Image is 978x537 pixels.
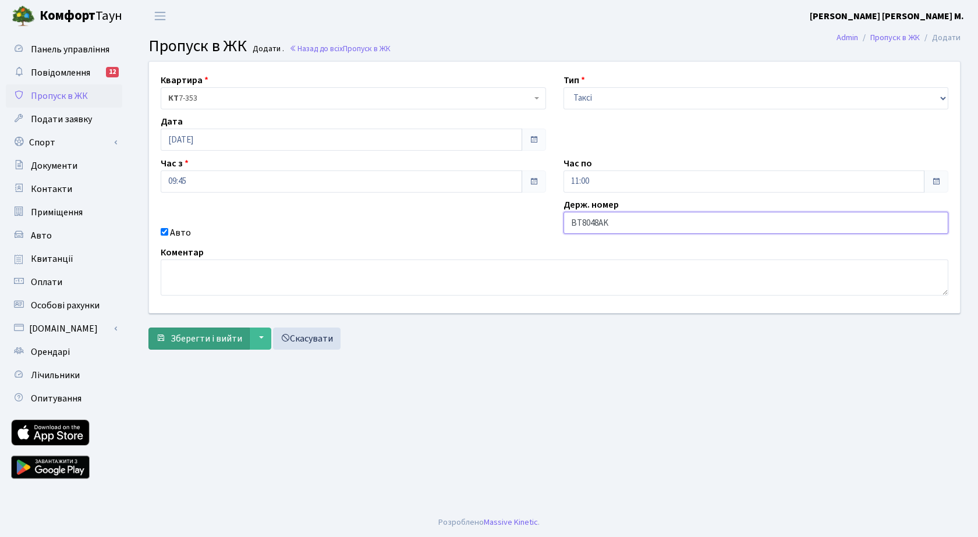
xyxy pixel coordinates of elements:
[12,5,35,28] img: logo.png
[6,38,122,61] a: Панель управління
[564,198,619,212] label: Держ. номер
[484,516,538,528] a: Massive Kinetic
[564,73,585,87] label: Тип
[920,31,961,44] li: Додати
[148,328,250,350] button: Зберегти і вийти
[31,299,100,312] span: Особові рахунки
[161,87,546,109] span: <b>КТ</b>&nbsp;&nbsp;&nbsp;&nbsp;7-353
[31,90,88,102] span: Пропуск в ЖК
[31,159,77,172] span: Документи
[31,206,83,219] span: Приміщення
[40,6,95,25] b: Комфорт
[250,44,284,54] small: Додати .
[6,340,122,364] a: Орендарі
[289,43,391,54] a: Назад до всіхПропуск в ЖК
[6,317,122,340] a: [DOMAIN_NAME]
[819,26,978,50] nav: breadcrumb
[6,364,122,387] a: Лічильники
[31,253,73,265] span: Квитанції
[6,224,122,247] a: Авто
[438,516,540,529] div: Розроблено .
[168,93,179,104] b: КТ
[31,392,81,405] span: Опитування
[6,201,122,224] a: Приміщення
[146,6,175,26] button: Переключити навігацію
[31,183,72,195] span: Контакти
[6,84,122,108] a: Пропуск в ЖК
[31,229,52,242] span: Авто
[6,271,122,294] a: Оплати
[31,346,70,358] span: Орендарі
[168,93,531,104] span: <b>КТ</b>&nbsp;&nbsp;&nbsp;&nbsp;7-353
[6,131,122,154] a: Спорт
[31,66,90,79] span: Повідомлення
[6,177,122,201] a: Контакти
[273,328,341,350] a: Скасувати
[810,10,964,23] b: [PERSON_NAME] [PERSON_NAME] М.
[161,115,183,129] label: Дата
[161,246,204,259] label: Коментар
[837,31,858,44] a: Admin
[106,67,119,77] div: 12
[810,9,964,23] a: [PERSON_NAME] [PERSON_NAME] М.
[40,6,122,26] span: Таун
[171,332,242,345] span: Зберегти і вийти
[870,31,920,44] a: Пропуск в ЖК
[564,157,592,170] label: Час по
[564,212,949,234] input: AA0001AA
[161,157,189,170] label: Час з
[6,247,122,271] a: Квитанції
[343,43,391,54] span: Пропуск в ЖК
[6,154,122,177] a: Документи
[31,113,92,126] span: Подати заявку
[6,294,122,317] a: Особові рахунки
[6,387,122,410] a: Опитування
[170,226,191,240] label: Авто
[31,43,109,56] span: Панель управління
[6,61,122,84] a: Повідомлення12
[148,34,247,58] span: Пропуск в ЖК
[161,73,208,87] label: Квартира
[31,276,62,289] span: Оплати
[31,369,80,382] span: Лічильники
[6,108,122,131] a: Подати заявку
